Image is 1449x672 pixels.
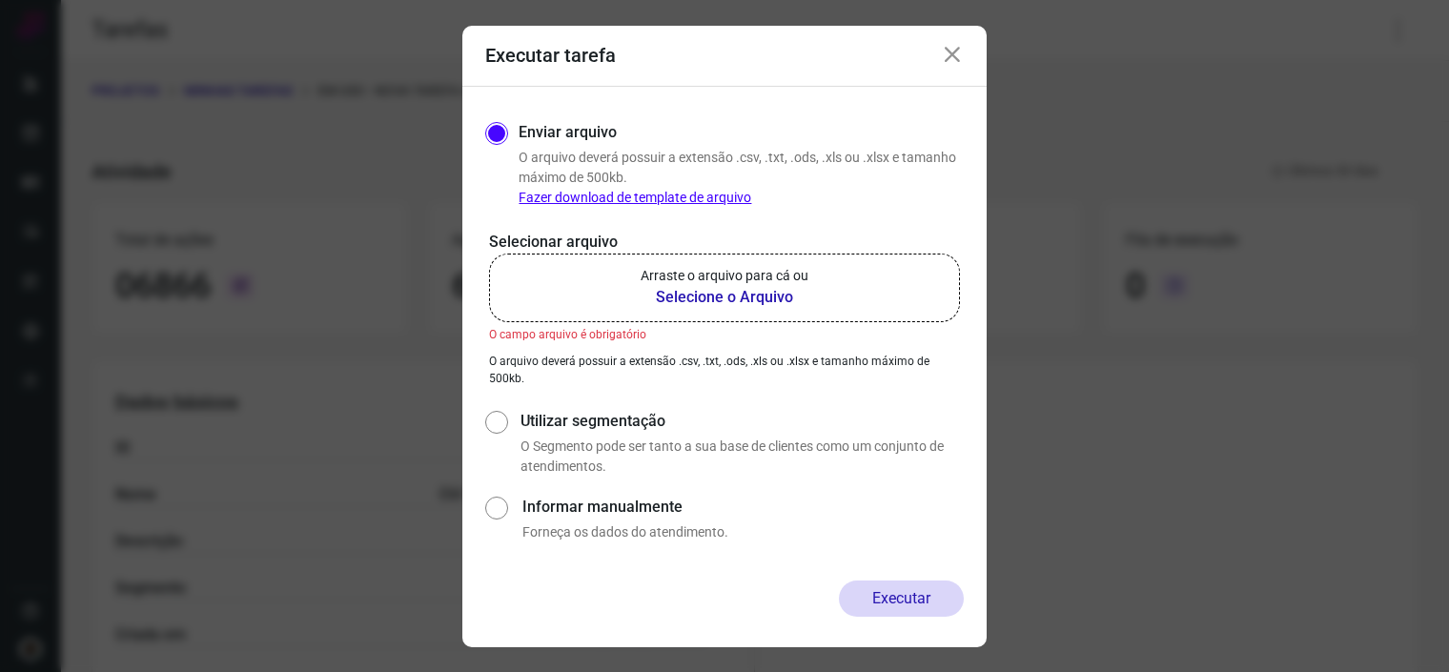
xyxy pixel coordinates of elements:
[839,580,964,617] button: Executar
[519,121,617,144] label: Enviar arquivo
[519,148,964,208] p: O arquivo deverá possuir a extensão .csv, .txt, .ods, .xls ou .xlsx e tamanho máximo de 500kb.
[519,190,751,205] a: Fazer download de template de arquivo
[489,353,960,387] p: O arquivo deverá possuir a extensão .csv, .txt, .ods, .xls ou .xlsx e tamanho máximo de 500kb.
[520,410,964,433] label: Utilizar segmentação
[641,266,808,286] p: Arraste o arquivo para cá ou
[522,522,964,542] p: Forneça os dados do atendimento.
[641,286,808,309] b: Selecione o Arquivo
[489,231,960,254] p: Selecionar arquivo
[485,44,616,67] h3: Executar tarefa
[522,496,964,519] label: Informar manualmente
[520,437,964,477] p: O Segmento pode ser tanto a sua base de clientes como um conjunto de atendimentos.
[489,328,646,341] span: O campo arquivo é obrigatório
